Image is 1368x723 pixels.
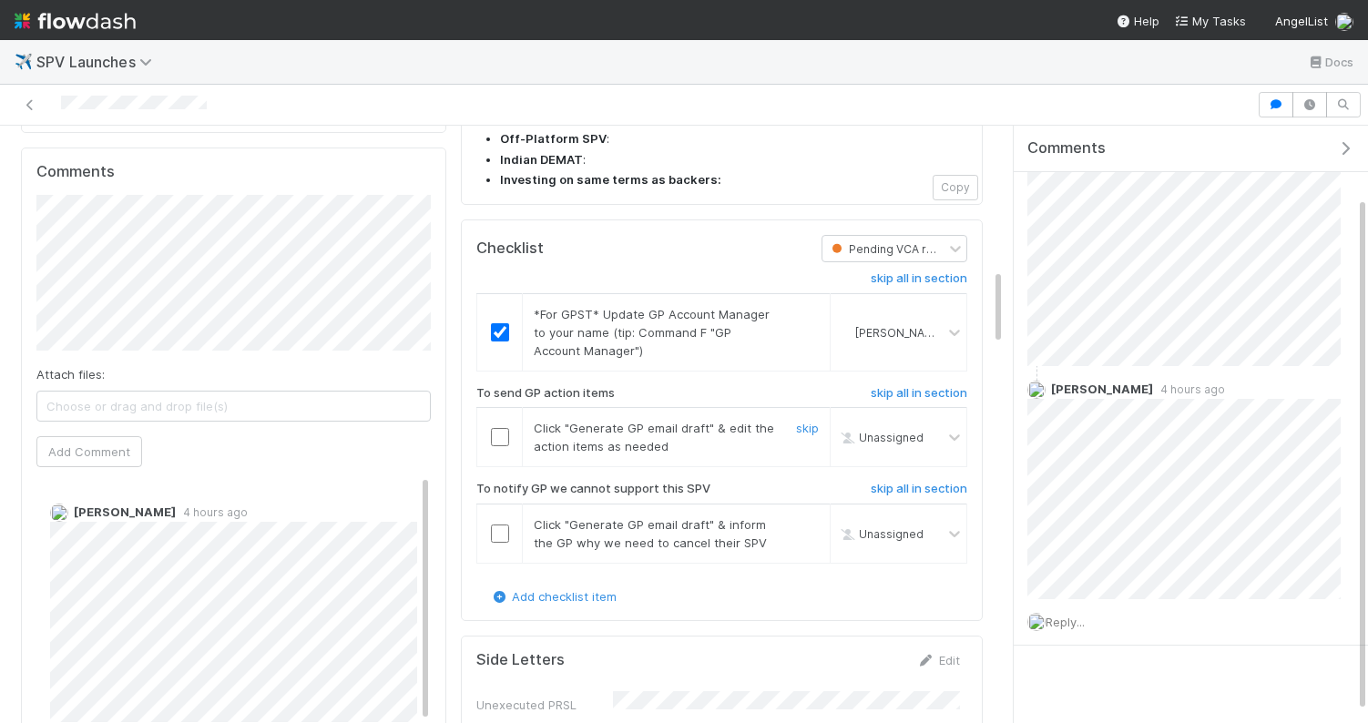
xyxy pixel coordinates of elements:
[871,482,967,496] h6: skip all in section
[476,239,544,258] h5: Checklist
[1027,613,1046,631] img: avatar_4aa8e4fd-f2b7-45ba-a6a5-94a913ad1fe4.png
[50,504,68,522] img: avatar_04f2f553-352a-453f-b9fb-c6074dc60769.png
[796,421,819,435] a: skip
[837,431,924,444] span: Unassigned
[15,5,136,36] img: logo-inverted-e16ddd16eac7371096b0.svg
[917,653,960,667] a: Edit
[871,386,967,401] h6: skip all in section
[1174,14,1246,28] span: My Tasks
[838,325,852,340] img: avatar_4aa8e4fd-f2b7-45ba-a6a5-94a913ad1fe4.png
[74,504,176,519] span: [PERSON_NAME]
[1116,12,1159,30] div: Help
[1153,382,1225,396] span: 4 hours ago
[1027,381,1046,399] img: avatar_04f2f553-352a-453f-b9fb-c6074dc60769.png
[500,151,967,169] li: :
[476,696,613,714] div: Unexecuted PRSL
[871,386,967,408] a: skip all in section
[534,421,774,453] span: Click "Generate GP email draft" & edit the action items as needed
[933,175,978,200] button: Copy
[871,271,967,293] a: skip all in section
[476,482,710,496] h6: To notify GP we cannot support this SPV
[476,386,615,401] h6: To send GP action items
[500,130,967,148] li: :
[37,392,430,421] span: Choose or drag and drop file(s)
[837,527,924,541] span: Unassigned
[1174,12,1246,30] a: My Tasks
[176,505,248,519] span: 4 hours ago
[36,163,431,181] h5: Comments
[828,242,959,256] span: Pending VCA review
[534,307,770,358] span: *For GPST* Update GP Account Manager to your name (tip: Command F "GP Account Manager")
[871,271,967,286] h6: skip all in section
[500,172,721,187] strong: Investing on same terms as backers:
[476,651,565,669] h5: Side Letters
[855,325,944,339] span: [PERSON_NAME]
[500,131,607,146] strong: Off-Platform SPV
[534,517,767,550] span: Click "Generate GP email draft" & inform the GP why we need to cancel their SPV
[490,589,617,604] a: Add checklist item
[1335,13,1353,31] img: avatar_4aa8e4fd-f2b7-45ba-a6a5-94a913ad1fe4.png
[1307,51,1353,73] a: Docs
[36,436,142,467] button: Add Comment
[36,365,105,383] label: Attach files:
[1051,382,1153,396] span: [PERSON_NAME]
[1027,139,1106,158] span: Comments
[500,152,583,167] strong: Indian DEMAT
[15,54,33,69] span: ✈️
[1275,14,1328,28] span: AngelList
[36,53,161,71] span: SPV Launches
[871,482,967,504] a: skip all in section
[1046,615,1085,629] span: Reply...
